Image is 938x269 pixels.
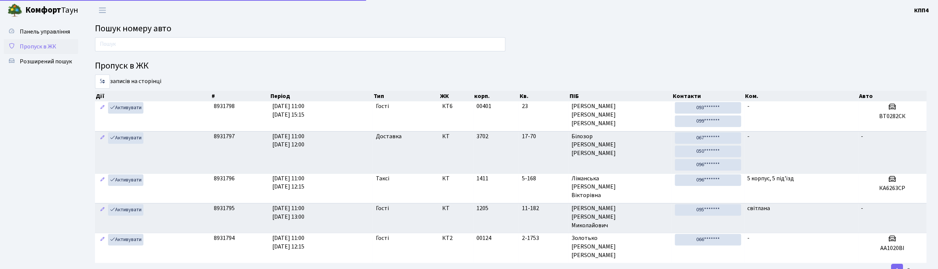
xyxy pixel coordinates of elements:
span: 8931796 [214,174,235,183]
a: Активувати [108,174,143,186]
img: logo.png [7,3,22,18]
span: Таун [25,4,78,17]
a: Редагувати [98,132,107,144]
span: 00401 [476,102,491,110]
span: Пропуск в ЖК [20,42,56,51]
span: КТ [442,174,470,183]
a: Активувати [108,204,143,216]
span: Розширений пошук [20,57,72,66]
th: корп. [473,91,519,101]
span: [PERSON_NAME] [PERSON_NAME] Миколайович [572,204,669,230]
span: КТ2 [442,234,470,243]
span: 3702 [476,132,488,140]
th: Ком. [745,91,859,101]
span: [DATE] 11:00 [DATE] 15:15 [272,102,304,119]
span: [DATE] 11:00 [DATE] 12:15 [272,234,304,251]
span: - [861,132,863,140]
span: Таксі [376,174,389,183]
span: КТ6 [442,102,470,111]
span: 00124 [476,234,491,242]
span: 8931797 [214,132,235,140]
span: - [861,204,863,212]
th: Кв. [519,91,569,101]
label: записів на сторінці [95,75,161,89]
a: Розширений пошук [4,54,78,69]
select: записів на сторінці [95,75,110,89]
span: КТ [442,132,470,141]
span: 8931798 [214,102,235,110]
span: 1411 [476,174,488,183]
span: Золотько [PERSON_NAME] [PERSON_NAME] [572,234,669,260]
th: Контакти [672,91,744,101]
h5: ВТ0282СК [861,113,924,120]
span: - [747,234,750,242]
a: Активувати [108,132,143,144]
span: 2-1753 [522,234,565,243]
span: Панель управління [20,28,70,36]
span: - [747,132,750,140]
a: Редагувати [98,234,107,246]
th: Тип [373,91,439,101]
span: 23 [522,102,565,111]
span: 5-168 [522,174,565,183]
span: 8931795 [214,204,235,212]
a: Редагувати [98,174,107,186]
span: 17-70 [522,132,565,141]
span: Пошук номеру авто [95,22,171,35]
a: Редагувати [98,204,107,216]
input: Пошук [95,37,506,51]
a: Пропуск в ЖК [4,39,78,54]
span: 8931794 [214,234,235,242]
span: [DATE] 11:00 [DATE] 12:15 [272,174,304,191]
span: світлана [747,204,770,212]
span: Білозор [PERSON_NAME] [PERSON_NAME] [572,132,669,158]
th: # [211,91,269,101]
a: КПП4 [915,6,929,15]
th: Авто [858,91,927,101]
span: Гості [376,204,389,213]
button: Переключити навігацію [93,4,112,16]
span: Ліманська [PERSON_NAME] Вікторівна [572,174,669,200]
a: Панель управління [4,24,78,39]
a: Редагувати [98,102,107,114]
h5: АА1020ВІ [861,245,924,252]
th: ПІБ [569,91,672,101]
span: Гості [376,102,389,111]
span: [PERSON_NAME] [PERSON_NAME] [PERSON_NAME] [572,102,669,128]
th: Період [270,91,373,101]
span: Доставка [376,132,402,141]
th: ЖК [440,91,474,101]
h4: Пропуск в ЖК [95,61,927,72]
b: Комфорт [25,4,61,16]
span: [DATE] 11:00 [DATE] 13:00 [272,204,304,221]
span: 5 корпус, 5 під'їзд [747,174,794,183]
span: Гості [376,234,389,243]
span: 1205 [476,204,488,212]
th: Дії [95,91,211,101]
span: 11-182 [522,204,565,213]
a: Активувати [108,102,143,114]
span: - [747,102,750,110]
span: КТ [442,204,470,213]
span: [DATE] 11:00 [DATE] 12:00 [272,132,304,149]
a: Активувати [108,234,143,246]
h5: КА6263СР [861,185,924,192]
